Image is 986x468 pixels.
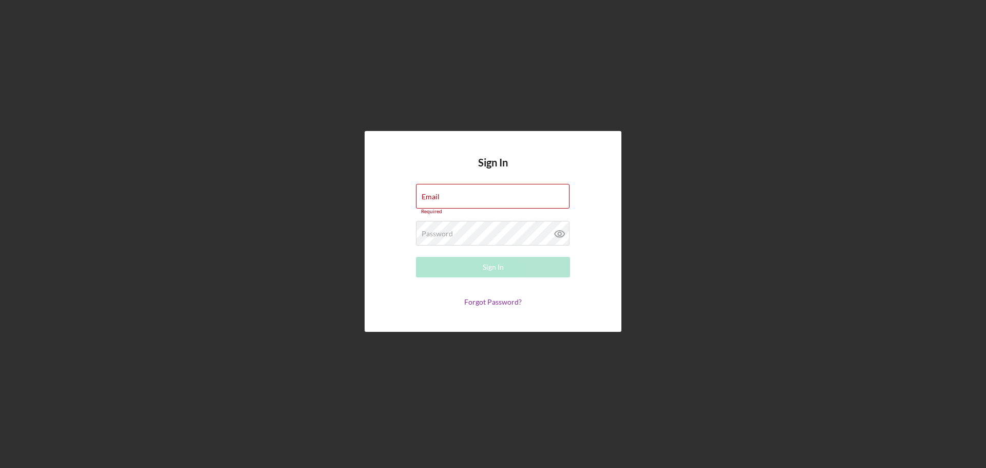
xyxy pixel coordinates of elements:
div: Sign In [483,257,504,277]
button: Sign In [416,257,570,277]
label: Email [422,193,440,201]
a: Forgot Password? [464,297,522,306]
div: Required [416,209,570,215]
h4: Sign In [478,157,508,184]
label: Password [422,230,453,238]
